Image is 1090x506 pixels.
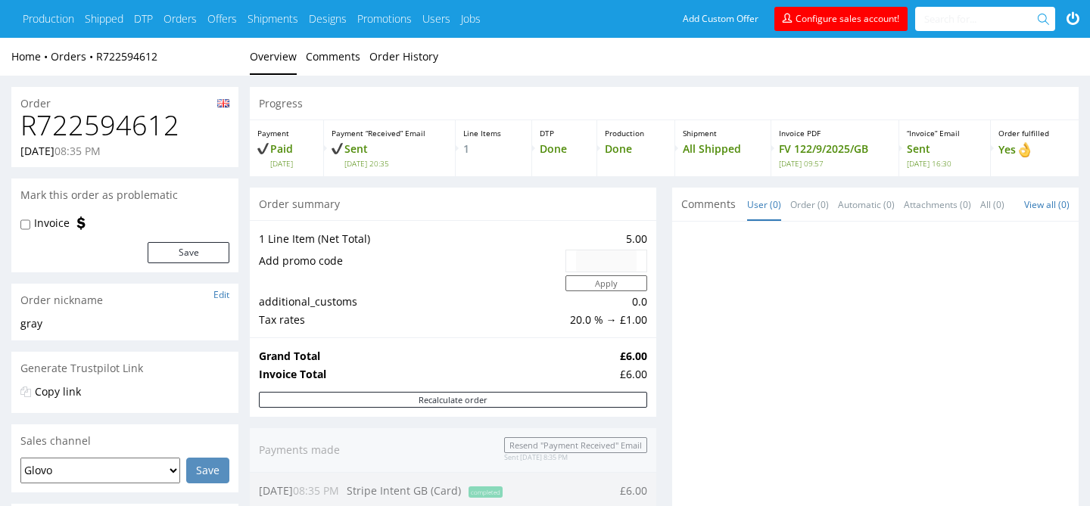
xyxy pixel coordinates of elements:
a: Shipped [85,11,123,26]
td: 0.0 [562,293,647,311]
p: 1 [463,141,524,157]
span: [DATE] 16:30 [907,158,983,169]
td: Add promo code [259,248,562,274]
a: Orders [163,11,197,26]
a: Overview [250,38,297,75]
a: DTP [134,11,153,26]
span: [DATE] 09:57 [779,158,891,169]
label: Invoice [34,216,70,231]
a: Edit [213,288,229,301]
strong: £6.00 [620,349,647,363]
td: 5.00 [562,230,647,248]
div: Generate Trustpilot Link [11,352,238,385]
p: Yes [998,141,1072,158]
td: Tax rates [259,311,562,329]
p: Line Items [463,128,524,138]
a: Users [422,11,450,26]
a: Attachments (0) [904,188,971,221]
p: All Shipped [683,141,764,157]
p: Sent [332,141,448,169]
strong: Invoice Total [259,367,326,381]
p: Order fulfilled [998,128,1072,138]
p: Paid [257,141,316,169]
p: Payment “Received” Email [332,128,448,138]
a: Production [23,11,74,26]
a: Jobs [461,11,481,26]
a: Offers [207,11,237,26]
a: R722594612 [96,49,157,64]
td: 20.0 % → £1.00 [562,311,647,329]
a: View all (0) [1024,198,1070,211]
button: Save [148,242,229,263]
p: Invoice PDF [779,128,891,138]
a: Home [11,49,51,64]
p: “Invoice” Email [907,128,983,138]
input: Search for... [924,7,1040,31]
img: gb-5d72c5a8bef80fca6f99f476e15ec95ce2d5e5f65c6dab9ee8e56348be0d39fc.png [217,99,229,107]
div: Sales channel [11,424,238,458]
a: Configure sales account! [774,7,908,31]
div: Order [11,87,238,111]
img: icon-invoice-flag.svg [73,216,89,231]
a: Copy link [35,384,81,399]
span: [DATE] [270,158,316,169]
span: Configure sales account! [796,12,899,25]
a: Promotions [357,11,412,26]
a: Comments [306,38,360,75]
a: All (0) [980,188,1004,221]
span: [DATE] 20:35 [344,158,448,169]
p: Shipment [683,128,764,138]
p: Done [540,141,590,157]
button: Apply [565,275,647,291]
div: Mark this order as problematic [11,178,238,212]
p: Production [605,128,667,138]
strong: Grand Total [259,349,320,363]
p: [DATE] [20,144,101,159]
a: Order (0) [790,188,829,221]
a: Designs [309,11,347,26]
h1: R722594612 [20,110,229,141]
p: Done [605,141,667,157]
div: Order summary [250,188,656,221]
div: Order nickname [11,284,238,317]
span: 08:35 PM [54,144,101,158]
input: Save [186,458,229,483]
button: Recalculate order [259,392,647,408]
a: Shipments [248,11,298,26]
div: Progress [250,87,1079,120]
a: User (0) [747,188,781,221]
span: Comments [681,197,736,212]
p: DTP [540,128,590,138]
p: FV 122/9/2025/GB [779,141,891,169]
div: £6.00 [620,367,647,382]
td: 1 Line Item (Net Total) [259,230,562,248]
a: Orders [51,49,96,64]
a: Add Custom Offer [674,7,767,31]
td: additional_customs [259,293,562,311]
p: Sent [907,141,983,169]
p: Payment [257,128,316,138]
div: gray [20,316,229,331]
a: Order History [369,38,438,75]
a: Automatic (0) [838,188,895,221]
